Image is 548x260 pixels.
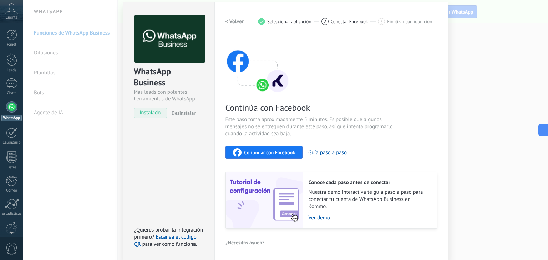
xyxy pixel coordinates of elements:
[1,91,22,95] div: Chats
[1,165,22,170] div: Listas
[134,108,167,118] span: instalado
[309,189,430,210] span: Nuestra demo interactiva te guía paso a paso para conectar tu cuenta de WhatsApp Business en Kommo.
[309,179,430,186] h2: Conoce cada paso antes de conectar
[324,19,326,25] span: 2
[225,102,395,113] span: Continúa con Facebook
[225,146,303,159] button: Continuar con Facebook
[1,188,22,193] div: Correo
[1,68,22,73] div: Leads
[1,140,22,145] div: Calendario
[225,18,244,25] h2: < Volver
[6,15,17,20] span: Cuenta
[331,19,368,24] span: Conectar Facebook
[225,237,265,248] button: ¿Necesitas ayuda?
[225,36,290,93] img: connect with facebook
[134,15,205,63] img: logo_main.png
[308,149,347,156] button: Guía paso a paso
[172,110,196,116] span: Desinstalar
[134,66,204,89] div: WhatsApp Business
[267,19,311,24] span: Seleccionar aplicación
[169,108,196,118] button: Desinstalar
[225,116,395,137] span: Este paso toma aproximadamente 5 minutos. Es posible que algunos mensajes no se entreguen durante...
[225,15,244,28] button: < Volver
[380,19,383,25] span: 3
[142,241,197,248] span: para ver cómo funciona.
[1,42,22,47] div: Panel
[226,240,265,245] span: ¿Necesitas ayuda?
[134,227,203,240] span: ¿Quieres probar la integración primero?
[387,19,432,24] span: Finalizar configuración
[309,214,430,221] a: Ver demo
[1,115,22,121] div: WhatsApp
[1,212,22,216] div: Estadísticas
[134,234,197,248] a: Escanea el código QR
[134,89,204,102] div: Más leads con potentes herramientas de WhatsApp
[244,150,295,155] span: Continuar con Facebook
